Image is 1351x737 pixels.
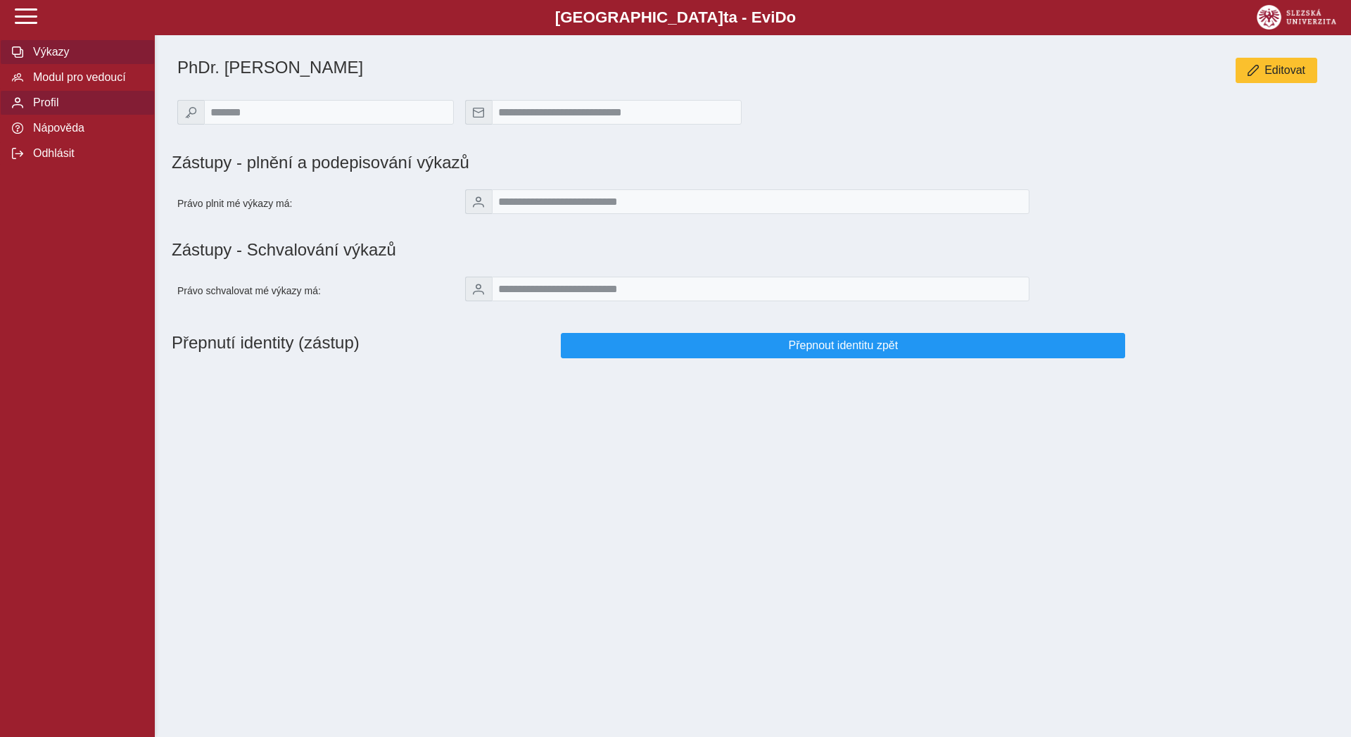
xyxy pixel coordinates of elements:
[172,327,555,364] h1: Přepnutí identity (zástup)
[29,71,143,84] span: Modul pro vedoucí
[29,122,143,134] span: Nápověda
[29,46,143,58] span: Výkazy
[29,147,143,160] span: Odhlásit
[172,153,934,172] h1: Zástupy - plnění a podepisování výkazů
[1264,64,1305,77] span: Editovat
[172,240,1334,260] h1: Zástupy - Schvalování výkazů
[1257,5,1336,30] img: logo_web_su.png
[1236,58,1317,83] button: Editovat
[723,8,728,26] span: t
[787,8,797,26] span: o
[29,96,143,109] span: Profil
[177,58,934,77] h1: PhDr. [PERSON_NAME]
[172,271,459,310] div: Právo schvalovat mé výkazy má:
[775,8,786,26] span: D
[172,184,459,223] div: Právo plnit mé výkazy má:
[561,333,1125,358] button: Přepnout identitu zpět
[573,339,1113,352] span: Přepnout identitu zpět
[42,8,1309,27] b: [GEOGRAPHIC_DATA] a - Evi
